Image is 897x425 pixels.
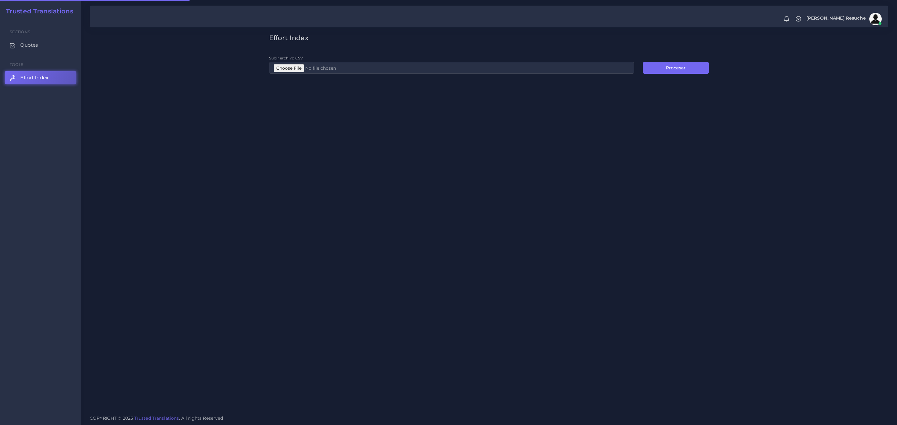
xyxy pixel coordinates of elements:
[643,62,709,74] button: Procesar
[5,39,76,52] a: Quotes
[179,415,223,422] span: , All rights Reserved
[10,62,24,67] span: Tools
[803,13,884,25] a: [PERSON_NAME] Resucheavatar
[806,16,866,20] span: [PERSON_NAME] Resuche
[20,42,38,49] span: Quotes
[869,13,882,25] img: avatar
[134,415,179,421] a: Trusted Translations
[90,415,223,422] span: COPYRIGHT © 2025
[20,74,48,81] span: Effort Index
[2,7,73,15] a: Trusted Translations
[5,71,76,84] a: Effort Index
[269,34,709,42] h3: Effort Index
[269,55,303,61] label: Subir archivo CSV
[10,30,30,34] span: Sections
